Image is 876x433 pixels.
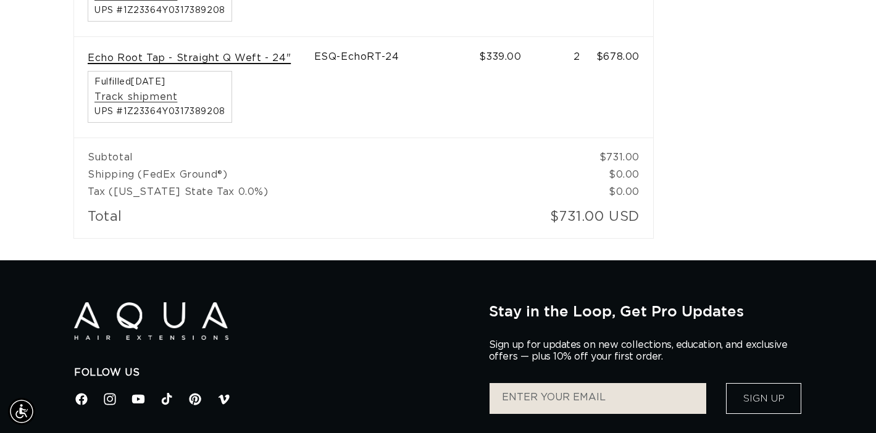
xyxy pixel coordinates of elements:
td: Total [74,200,535,238]
td: $678.00 [594,36,653,138]
iframe: Chat Widget [814,374,876,433]
img: Aqua Hair Extensions [74,302,228,340]
h2: Stay in the Loop, Get Pro Updates [489,302,802,320]
span: Fulfilled [94,78,225,86]
input: ENTER YOUR EMAIL [490,383,706,414]
a: Track shipment [94,91,177,104]
span: UPS #1Z23364Y0317389208 [94,6,225,15]
td: Tax ([US_STATE] State Tax 0.0%) [74,183,594,200]
button: Sign Up [726,383,801,414]
span: $339.00 [479,52,521,62]
td: ESQ-EchoRT-24 [314,36,477,138]
td: Subtotal [74,138,594,166]
td: $731.00 [594,138,653,166]
td: $731.00 USD [535,200,653,238]
span: UPS #1Z23364Y0317389208 [94,107,225,116]
div: Accessibility Menu [8,398,35,425]
td: $0.00 [594,166,653,183]
h2: Follow Us [74,366,470,379]
td: $0.00 [594,183,653,200]
a: Echo Root Tap - Straight Q Weft - 24" [88,52,291,65]
time: [DATE] [131,78,165,86]
p: Sign up for updates on new collections, education, and exclusive offers — plus 10% off your first... [489,339,798,363]
td: Shipping (FedEx Ground®) [74,166,594,183]
td: 2 [535,36,594,138]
